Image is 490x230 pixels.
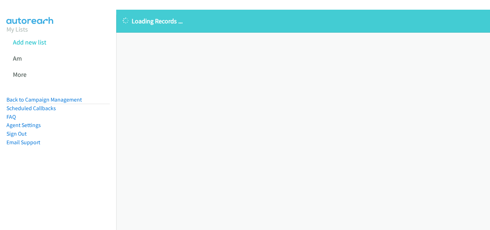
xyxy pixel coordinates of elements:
a: More [13,70,27,79]
a: FAQ [6,113,16,120]
a: My Lists [6,25,28,33]
a: Scheduled Callbacks [6,105,56,112]
p: Loading Records ... [123,16,484,26]
a: Agent Settings [6,122,41,128]
a: Add new list [13,38,46,46]
a: Email Support [6,139,40,146]
a: Am [13,54,22,62]
a: Back to Campaign Management [6,96,82,103]
a: Sign Out [6,130,27,137]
